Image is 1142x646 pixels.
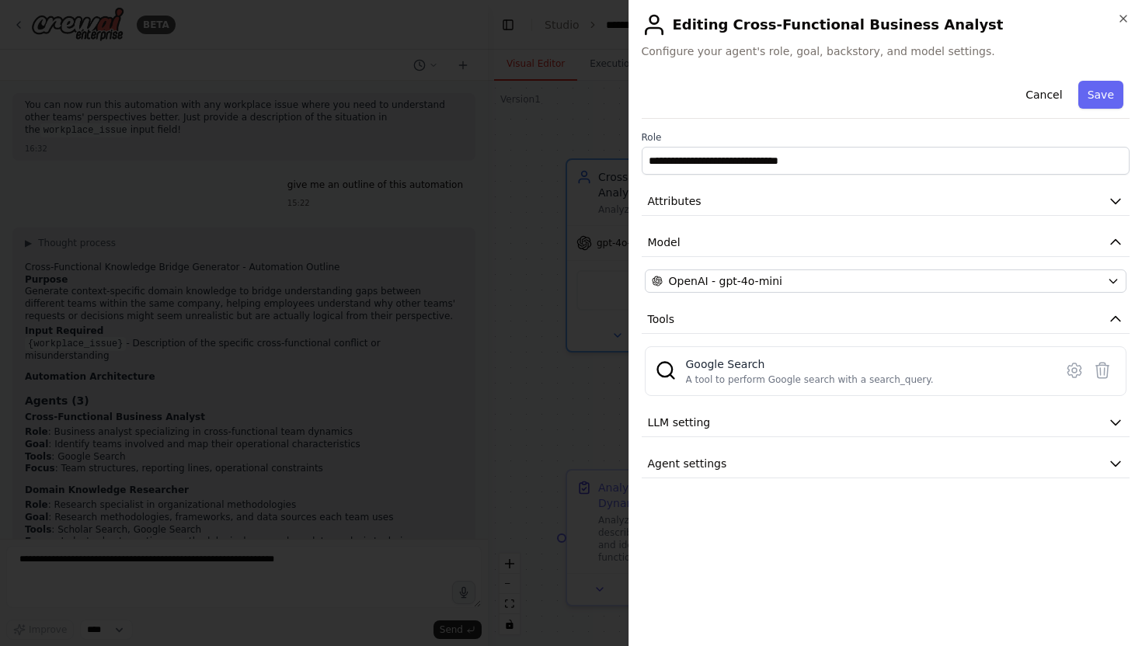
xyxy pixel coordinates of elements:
[642,12,1130,37] h2: Editing Cross-Functional Business Analyst
[648,311,675,327] span: Tools
[648,415,711,430] span: LLM setting
[642,305,1130,334] button: Tools
[1016,81,1071,109] button: Cancel
[645,269,1127,293] button: OpenAI - gpt-4o-mini
[655,359,677,381] img: SerplyWebSearchTool
[642,187,1130,216] button: Attributes
[642,131,1130,144] label: Role
[642,408,1130,437] button: LLM setting
[1060,356,1088,384] button: Configure tool
[669,273,782,289] span: OpenAI - gpt-4o-mini
[648,234,681,250] span: Model
[686,356,934,372] div: Google Search
[1088,356,1116,384] button: Delete tool
[642,450,1130,478] button: Agent settings
[648,456,727,471] span: Agent settings
[642,43,1130,59] span: Configure your agent's role, goal, backstory, and model settings.
[686,373,934,386] div: A tool to perform Google search with a search_query.
[648,193,702,209] span: Attributes
[642,228,1130,257] button: Model
[1078,81,1123,109] button: Save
